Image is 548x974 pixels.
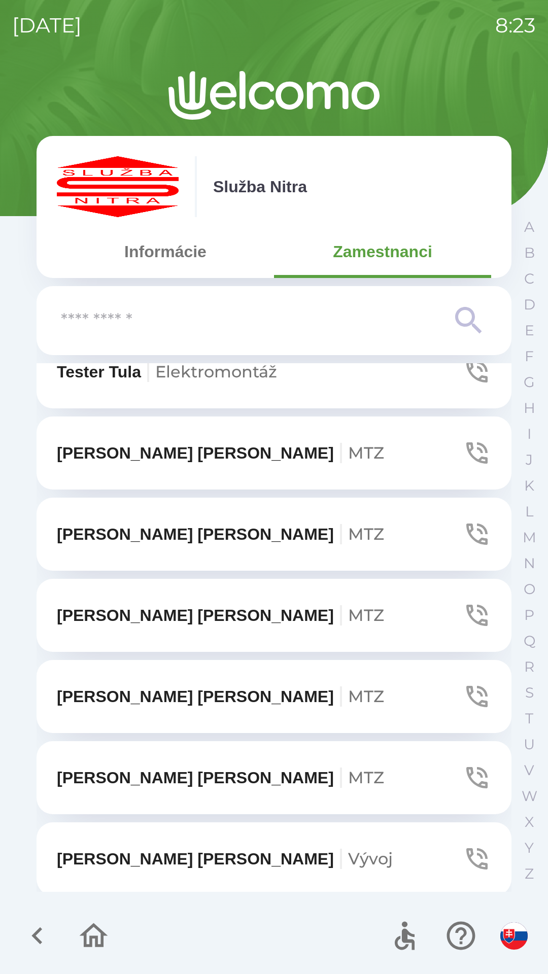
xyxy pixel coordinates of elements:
[37,822,511,895] button: [PERSON_NAME] [PERSON_NAME]Vývoj
[37,71,511,120] img: Logo
[348,768,384,787] span: MTZ
[57,766,384,790] p: [PERSON_NAME] [PERSON_NAME]
[348,849,393,868] span: Vývoj
[37,741,511,814] button: [PERSON_NAME] [PERSON_NAME]MTZ
[57,847,393,871] p: [PERSON_NAME] [PERSON_NAME]
[37,579,511,652] button: [PERSON_NAME] [PERSON_NAME]MTZ
[57,441,384,465] p: [PERSON_NAME] [PERSON_NAME]
[57,233,274,270] button: Informácie
[57,156,179,217] img: c55f63fc-e714-4e15-be12-dfeb3df5ea30.png
[37,335,511,408] button: Tester TulaElektromontáž
[348,605,384,625] span: MTZ
[348,524,384,544] span: MTZ
[57,684,384,709] p: [PERSON_NAME] [PERSON_NAME]
[37,416,511,490] button: [PERSON_NAME] [PERSON_NAME]MTZ
[155,362,277,381] span: Elektromontáž
[348,686,384,706] span: MTZ
[348,443,384,463] span: MTZ
[213,175,307,199] p: Služba Nitra
[57,360,277,384] p: Tester Tula
[57,522,384,546] p: [PERSON_NAME] [PERSON_NAME]
[12,10,82,41] p: [DATE]
[274,233,491,270] button: Zamestnanci
[37,660,511,733] button: [PERSON_NAME] [PERSON_NAME]MTZ
[37,498,511,571] button: [PERSON_NAME] [PERSON_NAME]MTZ
[495,10,536,41] p: 8:23
[500,922,528,950] img: sk flag
[57,603,384,628] p: [PERSON_NAME] [PERSON_NAME]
